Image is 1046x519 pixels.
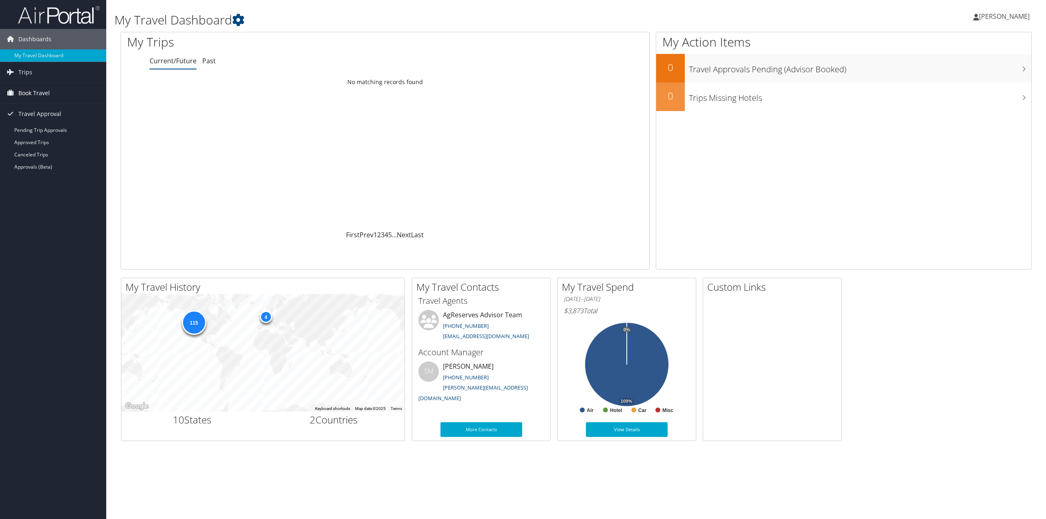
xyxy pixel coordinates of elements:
span: $3,873 [564,306,583,315]
img: Google [123,401,150,412]
text: Misc [662,408,673,413]
span: Book Travel [18,83,50,103]
text: Hotel [610,408,622,413]
a: 1 [373,230,377,239]
a: Past [202,56,216,65]
span: Trips [18,62,32,82]
h6: Total [564,306,690,315]
span: Travel Approval [18,104,61,124]
h2: 0 [656,89,685,103]
a: [EMAIL_ADDRESS][DOMAIN_NAME] [443,332,529,340]
a: 4 [384,230,388,239]
div: 4 [259,311,272,323]
a: [PERSON_NAME][EMAIL_ADDRESS][DOMAIN_NAME] [418,384,528,402]
tspan: 100% [621,399,632,404]
a: 5 [388,230,392,239]
td: No matching records found [121,75,649,89]
h2: 0 [656,60,685,74]
span: 10 [173,413,184,426]
img: airportal-logo.png [18,5,100,25]
h2: My Travel Spend [562,280,696,294]
h6: [DATE] - [DATE] [564,295,690,303]
a: 3 [381,230,384,239]
h2: Countries [269,413,399,427]
a: [PHONE_NUMBER] [443,374,489,381]
span: Map data ©2025 [355,406,386,411]
a: More Contacts [440,422,522,437]
h1: My Travel Dashboard [114,11,730,29]
span: Dashboards [18,29,51,49]
a: Next [397,230,411,239]
a: Current/Future [150,56,197,65]
a: 2 [377,230,381,239]
h1: My Action Items [656,33,1031,51]
h2: Custom Links [707,280,841,294]
h2: My Travel Contacts [416,280,550,294]
a: First [346,230,360,239]
span: [PERSON_NAME] [979,12,1030,21]
h3: Travel Agents [418,295,544,307]
a: [PERSON_NAME] [973,4,1038,29]
h2: My Travel History [125,280,405,294]
a: [PHONE_NUMBER] [443,322,489,330]
text: Air [587,408,594,413]
li: AgReserves Advisor Team [414,310,548,343]
a: 0Travel Approvals Pending (Advisor Booked) [656,54,1031,82]
h3: Travel Approvals Pending (Advisor Booked) [689,60,1031,75]
h3: Trips Missing Hotels [689,88,1031,104]
a: Last [411,230,424,239]
a: Prev [360,230,373,239]
text: Car [638,408,646,413]
tspan: 0% [624,327,630,332]
span: … [392,230,397,239]
div: 115 [181,310,206,334]
h1: My Trips [127,33,423,51]
a: 0Trips Missing Hotels [656,82,1031,111]
a: Open this area in Google Maps (opens a new window) [123,401,150,412]
div: SM [418,361,439,382]
button: Keyboard shortcuts [315,406,350,412]
a: View Details [586,422,668,437]
li: [PERSON_NAME] [414,361,548,405]
a: Terms (opens in new tab) [391,406,402,411]
h3: Account Manager [418,347,544,358]
span: 2 [310,413,315,426]
h2: States [127,413,257,427]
